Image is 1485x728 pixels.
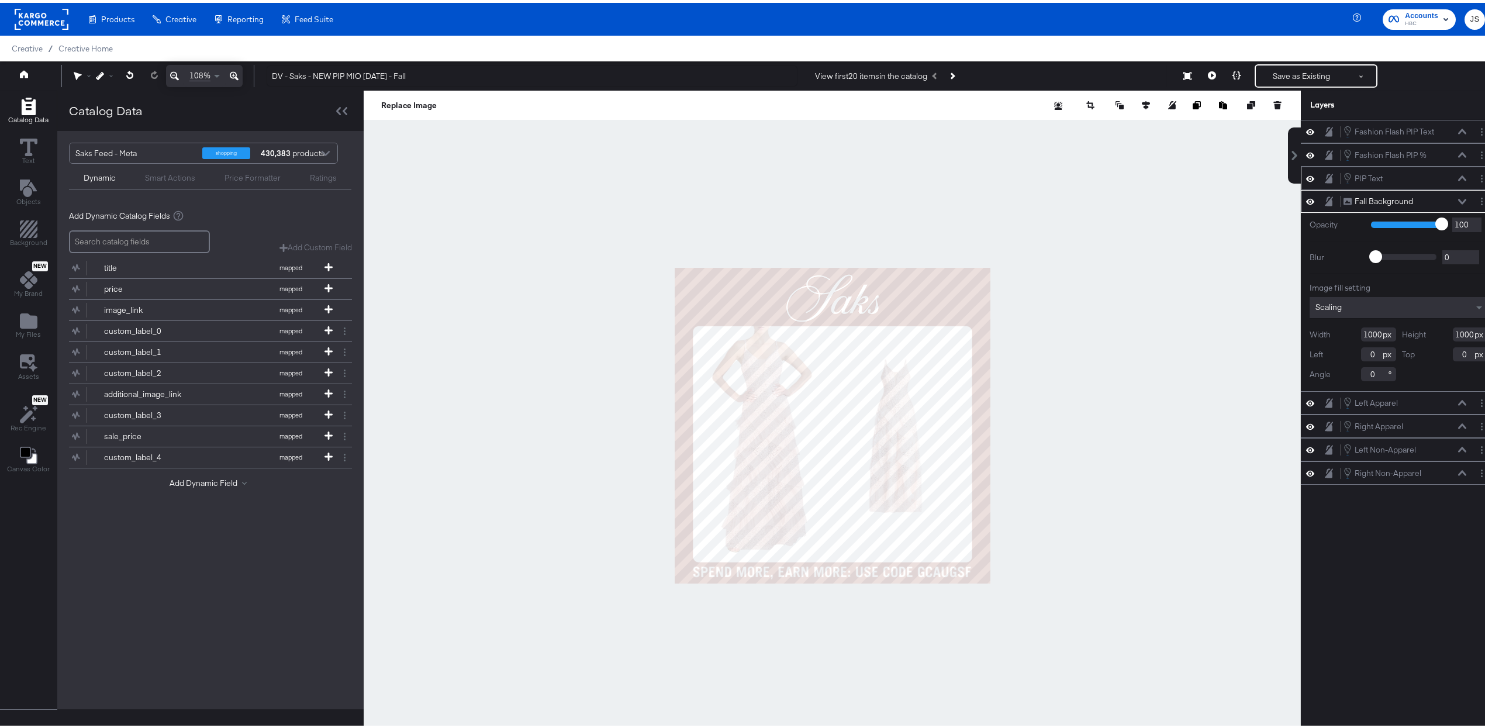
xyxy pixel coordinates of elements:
[1310,96,1429,108] div: Layers
[145,170,195,181] div: Smart Actions
[104,428,189,439] div: sale_price
[104,344,189,355] div: custom_label_1
[258,345,323,353] span: mapped
[58,41,113,50] a: Creative Home
[22,153,35,163] span: Text
[1310,249,1362,260] label: Blur
[104,386,189,397] div: additional_image_link
[1343,122,1435,135] button: Fashion Flash PIP Text
[104,365,189,376] div: custom_label_2
[1193,98,1201,106] svg: Copy image
[32,394,48,401] span: New
[1343,146,1427,158] button: Fashion Flash PIP %
[1355,395,1398,406] div: Left Apparel
[3,215,54,249] button: Add Rectangle
[69,227,210,250] input: Search catalog fields
[104,281,189,292] div: price
[1193,96,1204,108] button: Copy image
[1310,366,1331,377] label: Angle
[815,68,927,79] div: View first 20 items in the catalog
[1310,216,1362,227] label: Opacity
[75,140,194,160] div: Saks Feed - Meta
[258,408,323,416] span: mapped
[69,381,337,402] button: additional_image_linkmapped
[69,255,352,275] div: titlemapped
[1310,326,1331,337] label: Width
[69,208,170,219] span: Add Dynamic Catalog Fields
[11,348,46,382] button: Assets
[1355,193,1413,204] div: Fall Background
[258,261,323,269] span: mapped
[202,144,250,156] div: shopping
[104,449,189,460] div: custom_label_4
[7,256,50,299] button: NewMy Brand
[104,302,189,313] div: image_link
[14,286,43,295] span: My Brand
[69,423,337,444] button: sale_pricemapped
[1343,464,1422,477] button: Right Non-Apparel
[69,402,337,423] button: custom_label_3mapped
[258,366,323,374] span: mapped
[69,318,352,339] div: custom_label_0mapped
[69,381,352,402] div: additional_image_linkmapped
[1405,16,1438,26] span: HBC
[1343,192,1414,205] button: Fall Background
[43,41,58,50] span: /
[101,12,134,21] span: Products
[8,112,49,122] span: Catalog Data
[1355,465,1421,476] div: Right Non-Apparel
[944,63,960,84] button: Next Product
[1343,394,1398,406] button: Left Apparel
[1355,170,1383,181] div: PIP Text
[1402,326,1426,337] label: Height
[310,170,337,181] div: Ratings
[381,96,437,108] button: Replace Image
[279,239,352,250] button: Add Custom Field
[1383,6,1456,27] button: AccountsHBC
[4,389,53,433] button: NewRec Engine
[69,423,352,444] div: sale_pricemapped
[258,429,323,437] span: mapped
[1315,299,1342,309] span: Scaling
[1310,346,1323,357] label: Left
[1405,7,1438,19] span: Accounts
[9,307,48,340] button: Add Files
[258,387,323,395] span: mapped
[11,420,46,430] span: Rec Engine
[1054,99,1062,107] svg: Remove background
[9,174,48,207] button: Add Text
[295,12,333,21] span: Feed Suite
[259,140,294,160] div: products
[69,297,352,318] div: image_linkmapped
[258,282,323,290] span: mapped
[1355,418,1403,429] div: Right Apparel
[189,67,210,78] span: 108%
[1402,346,1415,357] label: Top
[1355,441,1416,453] div: Left Non-Apparel
[16,327,41,336] span: My Files
[69,99,143,116] div: Catalog Data
[104,323,189,334] div: custom_label_0
[69,360,337,381] button: custom_label_2mapped
[1343,440,1417,453] button: Left Non-Apparel
[69,276,352,296] div: pricemapped
[69,276,337,296] button: pricemapped
[1465,6,1485,27] button: JS
[32,260,48,267] span: New
[104,407,189,418] div: custom_label_3
[1256,63,1347,84] button: Save as Existing
[69,444,337,465] button: custom_label_4mapped
[170,475,251,486] button: Add Dynamic Field
[1219,96,1231,108] button: Paste image
[1343,417,1404,430] button: Right Apparel
[165,12,196,21] span: Creative
[104,260,189,271] div: title
[69,339,352,360] div: custom_label_1mapped
[69,339,337,360] button: custom_label_1mapped
[259,140,292,160] strong: 430,383
[12,41,43,50] span: Creative
[16,194,41,203] span: Objects
[258,324,323,332] span: mapped
[69,318,337,339] button: custom_label_0mapped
